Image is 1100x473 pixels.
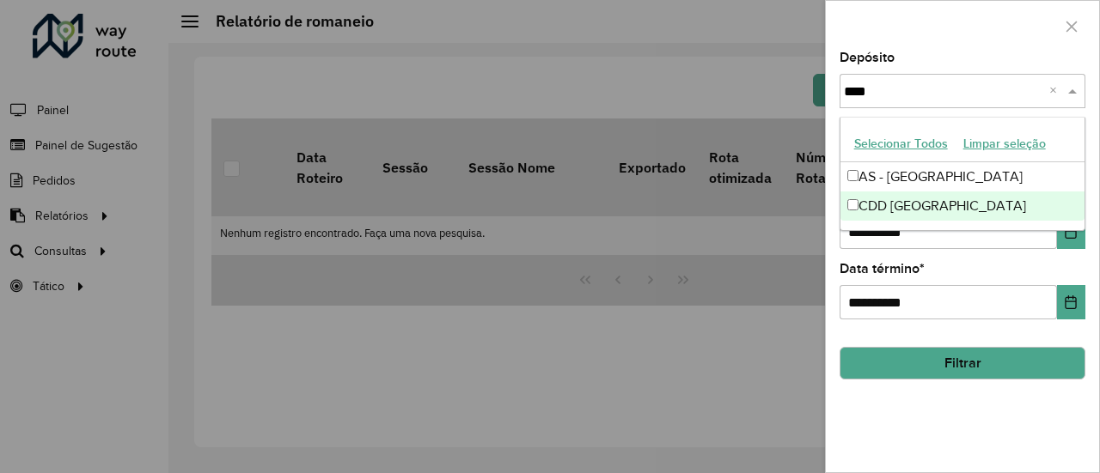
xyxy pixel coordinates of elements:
[840,258,925,279] label: Data término
[1057,285,1085,319] button: Choose Date
[840,191,1085,221] div: CDD [GEOGRAPHIC_DATA]
[840,162,1085,191] div: AS - [GEOGRAPHIC_DATA]
[840,347,1085,379] button: Filtrar
[840,47,895,68] label: Depósito
[840,117,1086,231] ng-dropdown-panel: Options list
[956,130,1054,157] button: Limpar seleção
[1049,81,1064,101] span: Clear all
[1057,215,1085,249] button: Choose Date
[846,130,956,157] button: Selecionar Todos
